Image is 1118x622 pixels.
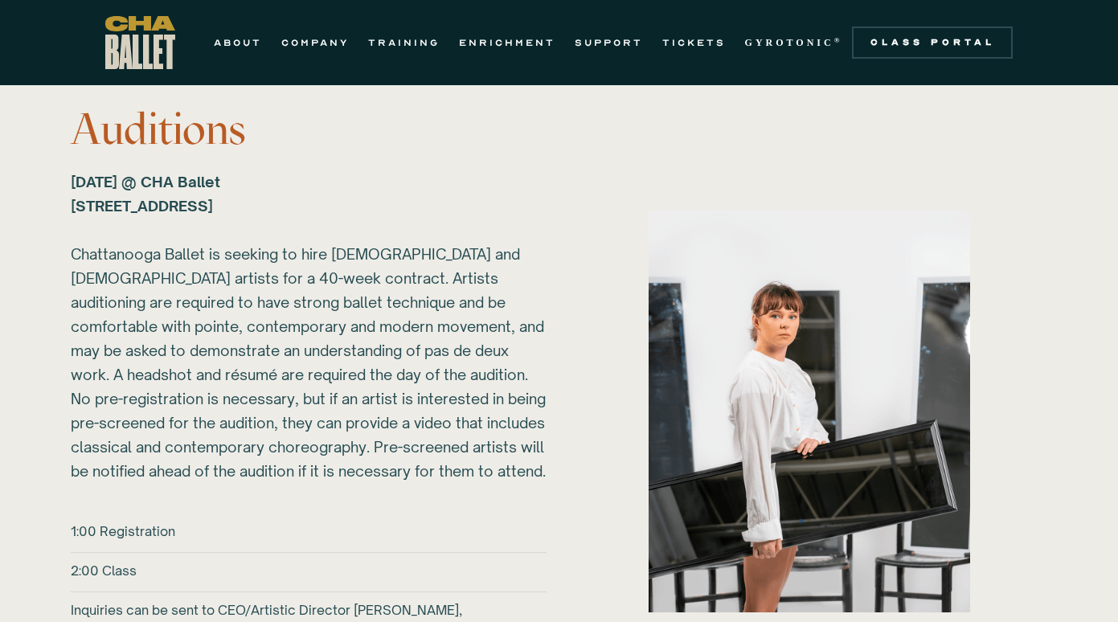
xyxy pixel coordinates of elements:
[71,173,220,215] strong: [DATE] @ CHA Ballet [STREET_ADDRESS] ‍
[71,522,175,541] h6: 1:00 Registration
[662,33,726,52] a: TICKETS
[281,33,349,52] a: COMPANY
[105,16,175,69] a: home
[862,36,1003,49] div: Class Portal
[71,561,137,580] h6: 2:00 Class
[71,105,547,153] h3: Auditions
[745,37,834,48] strong: GYROTONIC
[214,33,262,52] a: ABOUT
[368,33,440,52] a: TRAINING
[852,27,1013,59] a: Class Portal
[834,36,843,44] sup: ®
[459,33,555,52] a: ENRICHMENT
[71,170,547,483] div: Chattanooga Ballet is seeking to hire [DEMOGRAPHIC_DATA] and [DEMOGRAPHIC_DATA] artists for a 40-...
[745,33,843,52] a: GYROTONIC®
[575,33,643,52] a: SUPPORT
